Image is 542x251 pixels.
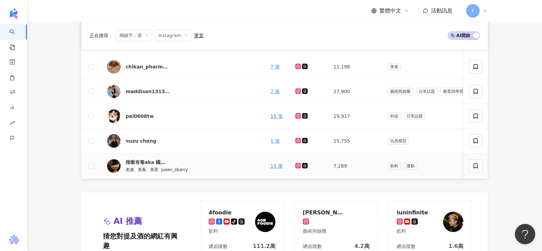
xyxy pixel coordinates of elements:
a: 15 筆 [270,113,283,119]
img: KOL Avatar [107,60,121,74]
div: 總追蹤數 [209,243,228,250]
div: 辣啾有毒aka 國民肝姊 [126,159,170,166]
div: chikan_pharmacy_bar [126,63,170,70]
span: 飲料 [388,162,401,170]
span: 科技 [388,112,401,120]
span: jueen_sbarcy [161,167,188,172]
div: maddison131313 [126,88,170,95]
td: 27,900 [328,79,382,104]
span: 教育與學習 [440,88,466,95]
td: 11,198 [328,55,382,79]
img: KOL Avatar [443,212,463,232]
td: 19,917 [328,104,382,129]
span: 正在搜尋 ： [89,33,113,38]
div: 1.6萬 [449,243,463,250]
span: F [472,7,474,15]
img: KOL Avatar [107,159,121,173]
div: pei0608tw [126,113,154,120]
img: logo icon [8,8,19,19]
td: 15,755 [328,129,382,153]
a: KOL Avatarchikan_pharmacy_bar [107,60,259,74]
div: 飲料 [397,228,428,235]
img: chrome extension [7,235,20,246]
a: KOL Avatarчuzu chαng [107,134,259,148]
span: 日常話題 [416,88,438,95]
span: 藝術與娛樂 [388,88,413,95]
div: 重置 [194,33,204,38]
img: KOL Avatar [349,212,370,232]
span: 玩具模型 [388,137,409,145]
span: 繁體中文 [379,7,401,15]
div: 總追蹤數 [303,243,322,250]
span: rise [9,116,15,131]
img: KOL Avatar [255,212,275,232]
div: 4foodie [209,209,245,216]
span: | [158,167,161,172]
img: KOL Avatar [107,85,121,98]
div: 飲料 [209,228,245,235]
div: 茉莉兒 [303,209,347,216]
div: 4.2萬 [354,243,369,250]
div: 111.2萬 [253,243,275,250]
span: 關鍵字：酒 [116,30,152,41]
a: 7 筆 [270,64,279,69]
iframe: Help Scout Beacon - Open [515,224,535,244]
div: 總追蹤數 [397,243,416,250]
span: 運動 [404,162,417,170]
a: 7 筆 [270,89,279,94]
a: KOL Avatar辣啾有毒aka 國民肝姊美酒、美食、美景|jueen_sbarcy [107,159,259,173]
span: AI 推薦 [113,216,142,227]
img: KOL Avatar [107,109,121,123]
a: KOL Avatarmaddison131313 [107,85,259,98]
img: KOL Avatar [107,134,121,148]
td: 7,289 [328,153,382,179]
span: 日常話題 [404,112,425,120]
div: 藝術與娛樂 [303,228,347,235]
div: чuzu chαng [126,138,156,144]
a: KOL Avatarpei0608tw [107,109,259,123]
span: Instagram [155,30,191,41]
span: 猜您對提及酒的網紅有興趣 [103,231,182,250]
a: 1 筆 [270,138,279,144]
span: 活動訊息 [431,7,453,14]
span: 美食 [388,63,401,70]
a: search [9,24,23,51]
a: 15 筆 [270,163,283,169]
div: luninfinite [397,209,428,216]
span: 美酒、美食、美景 [126,167,158,172]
